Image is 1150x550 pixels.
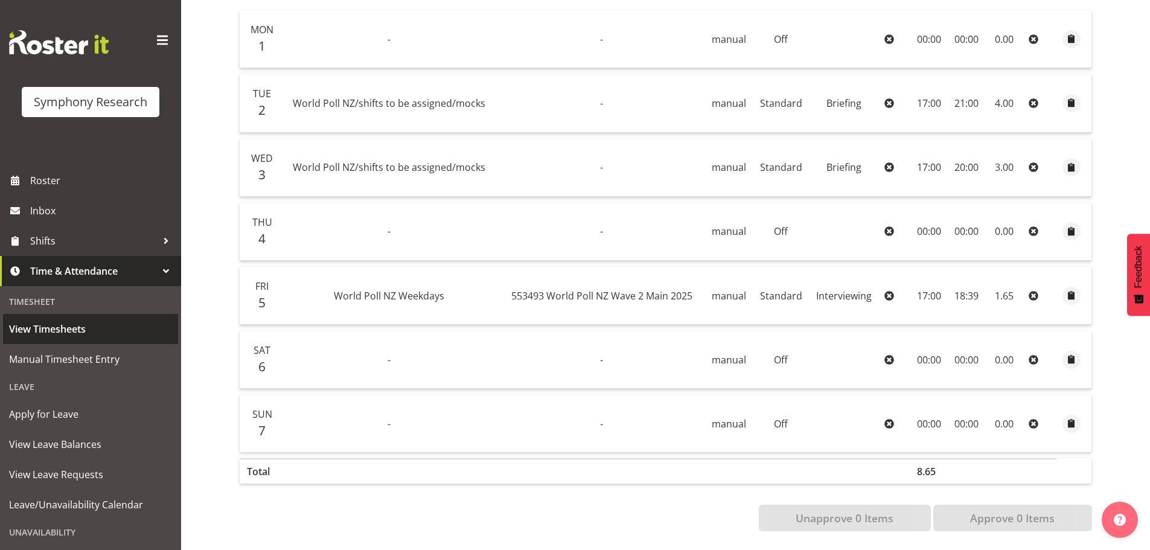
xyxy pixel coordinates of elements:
div: Unavailability [3,520,178,545]
td: 0.00 [985,395,1024,452]
a: Leave/Unavailability Calendar [3,490,178,520]
td: Off [753,203,809,261]
button: Feedback - Show survey [1127,234,1150,316]
span: 2 [258,101,266,118]
td: Standard [753,139,809,197]
span: World Poll NZ Weekdays [334,289,444,302]
td: 20:00 [948,139,985,197]
span: - [388,225,391,238]
span: - [388,353,391,366]
td: 00:00 [910,203,948,261]
td: Standard [753,267,809,325]
td: 00:00 [948,331,985,389]
td: 00:00 [910,395,948,452]
span: View Leave Requests [9,465,172,484]
span: - [600,161,603,174]
span: Shifts [30,232,157,250]
td: 4.00 [985,74,1024,132]
td: 00:00 [910,331,948,389]
span: Thu [252,216,272,229]
span: Fri [255,280,269,293]
span: 5 [258,294,266,311]
span: Roster [30,171,175,190]
td: 0.00 [985,203,1024,261]
span: 7 [258,422,266,439]
span: - [388,417,391,430]
td: 00:00 [948,10,985,68]
span: Feedback [1133,246,1144,288]
span: Tue [253,87,271,100]
span: manual [712,97,746,110]
td: Off [753,395,809,452]
td: 00:00 [910,10,948,68]
span: Unapprove 0 Items [796,510,893,526]
span: manual [712,353,746,366]
span: - [600,33,603,46]
div: Timesheet [3,289,178,314]
td: 17:00 [910,267,948,325]
span: 553493 World Poll NZ Wave 2 Main 2025 [511,289,692,302]
div: Symphony Research [34,93,147,111]
td: 17:00 [910,74,948,132]
a: Manual Timesheet Entry [3,344,178,374]
td: 00:00 [948,395,985,452]
th: Total [240,458,280,484]
span: Wed [251,152,273,165]
td: 0.00 [985,10,1024,68]
button: Approve 0 Items [933,505,1092,531]
span: manual [712,417,746,430]
span: View Timesheets [9,320,172,338]
span: manual [712,161,746,174]
a: View Leave Balances [3,429,178,459]
span: - [600,417,603,430]
span: Mon [251,23,273,36]
span: - [600,353,603,366]
img: help-xxl-2.png [1114,514,1126,526]
span: Apply for Leave [9,405,172,423]
td: Off [753,10,809,68]
td: 1.65 [985,267,1024,325]
span: Briefing [826,161,861,174]
span: 3 [258,166,266,183]
span: Briefing [826,97,861,110]
span: 6 [258,358,266,375]
span: Inbox [30,202,175,220]
a: View Leave Requests [3,459,178,490]
td: 0.00 [985,331,1024,389]
img: Rosterit website logo [9,30,109,54]
td: Off [753,331,809,389]
span: 4 [258,230,266,247]
span: Interviewing [816,289,872,302]
span: Time & Attendance [30,262,157,280]
span: View Leave Balances [9,435,172,453]
td: 18:39 [948,267,985,325]
span: manual [712,289,746,302]
a: View Timesheets [3,314,178,344]
td: 21:00 [948,74,985,132]
span: Sat [254,344,270,357]
span: Sun [252,408,272,421]
button: Unapprove 0 Items [759,505,931,531]
span: 1 [258,37,266,54]
a: Apply for Leave [3,399,178,429]
td: Standard [753,74,809,132]
th: 8.65 [910,458,948,484]
span: Manual Timesheet Entry [9,350,172,368]
span: World Poll NZ/shifts to be assigned/mocks [293,161,485,174]
span: manual [712,225,746,238]
td: 17:00 [910,139,948,197]
span: - [600,225,603,238]
span: - [388,33,391,46]
div: Leave [3,374,178,399]
span: - [600,97,603,110]
span: Leave/Unavailability Calendar [9,496,172,514]
td: 3.00 [985,139,1024,197]
span: World Poll NZ/shifts to be assigned/mocks [293,97,485,110]
span: Approve 0 Items [970,510,1055,526]
span: manual [712,33,746,46]
td: 00:00 [948,203,985,261]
